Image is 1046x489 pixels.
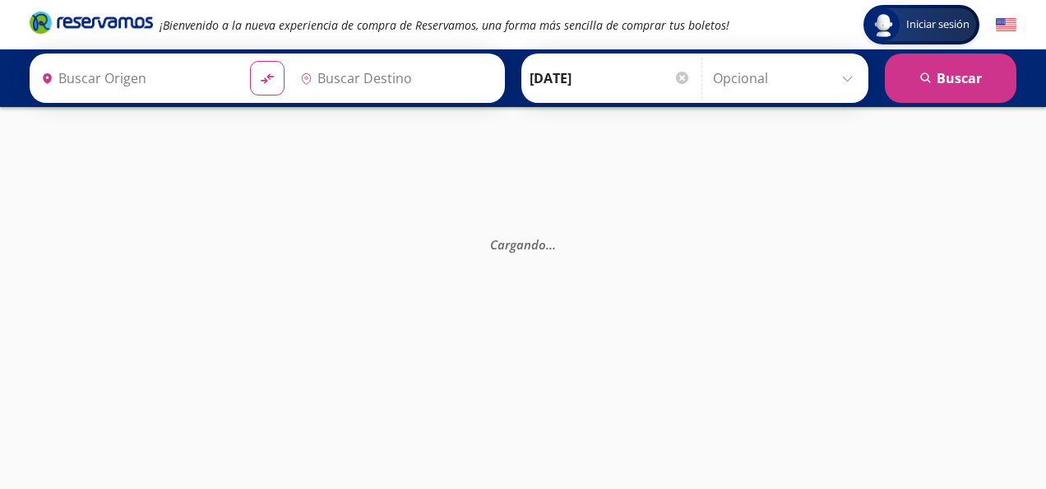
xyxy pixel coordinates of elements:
[30,10,153,35] i: Brand Logo
[900,16,976,33] span: Iniciar sesión
[553,236,556,253] span: .
[530,58,691,99] input: Elegir Fecha
[885,54,1016,103] button: Buscar
[35,58,237,99] input: Buscar Origen
[30,10,153,40] a: Brand Logo
[160,17,729,33] em: ¡Bienvenido a la nueva experiencia de compra de Reservamos, una forma más sencilla de comprar tus...
[490,236,556,253] em: Cargando
[549,236,553,253] span: .
[546,236,549,253] span: .
[294,58,496,99] input: Buscar Destino
[996,15,1016,35] button: English
[713,58,860,99] input: Opcional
